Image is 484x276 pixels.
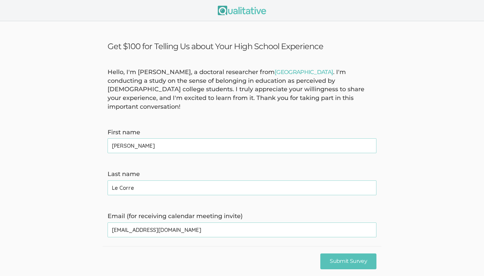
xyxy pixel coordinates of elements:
[320,253,376,269] input: Submit Survey
[108,41,376,51] h3: Get $100 for Telling Us about Your High School Experience
[108,128,376,137] label: First name
[103,68,381,111] div: Hello, I'm [PERSON_NAME], a doctoral researcher from . I'm conducting a study on the sense of bel...
[108,170,376,179] label: Last name
[218,6,266,15] img: Qualitative
[108,212,376,221] label: Email (for receiving calendar meeting invite)
[275,69,333,75] a: [GEOGRAPHIC_DATA]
